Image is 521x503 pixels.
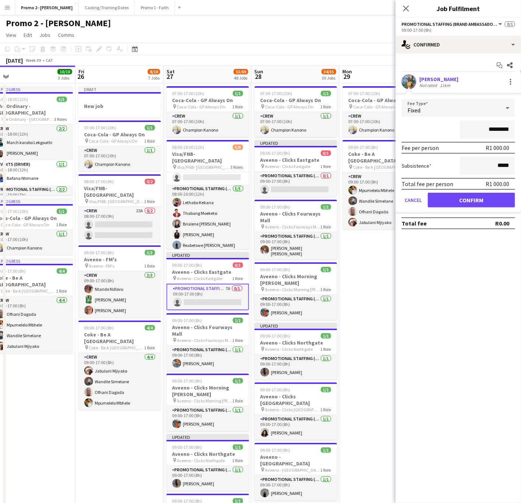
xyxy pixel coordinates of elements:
[321,164,331,169] span: 1 Role
[343,140,425,230] app-job-card: 09:00-17:00 (8h)4/4Coke - Be A [GEOGRAPHIC_DATA] Coke - Be A [GEOGRAPHIC_DATA]1 RoleCrew4/409:00-...
[78,86,161,92] div: Draft
[255,86,337,137] app-job-card: 07:00-17:00 (10h)1/1Coca-Cola - GP Always On Coca-Cola - GP Always On1 RoleCrew1/107:00-17:00 (10...
[321,150,331,156] span: 0/1
[167,97,249,104] h3: Coca-Cola - GP Always On
[255,415,337,440] app-card-role: Promotional Staffing (Brand Ambassadors)1/109:00-17:00 (8h)[PERSON_NAME]
[78,68,84,75] span: Fri
[255,443,337,500] app-job-card: 09:00-17:00 (8h)1/1Aveeno - [GEOGRAPHIC_DATA] Aveeno - [GEOGRAPHIC_DATA]1 RolePromotional Staffin...
[255,112,337,137] app-card-role: Crew1/107:00-17:00 (10h)Champion Kanono
[255,393,337,406] h3: Aveeno - Clicks [GEOGRAPHIC_DATA]
[321,407,331,412] span: 1 Role
[343,86,425,137] app-job-card: 07:00-17:00 (10h)1/1Coca-Cola - GP Always On Coca-Cola - GP Always On1 RoleCrew1/107:00-17:00 (10...
[58,75,72,81] div: 3 Jobs
[77,72,84,81] span: 26
[233,318,243,323] span: 1/1
[1,116,55,122] span: The Ordinary - [GEOGRAPHIC_DATA]
[322,69,336,74] span: 34/35
[6,57,23,64] div: [DATE]
[167,112,249,137] app-card-role: Crew1/107:00-17:00 (10h)Champion Kanono
[58,32,74,38] span: Comms
[167,346,249,371] app-card-role: Promotional Staffing (Brand Ambassadors)1/109:00-17:00 (8h)[PERSON_NAME]
[89,199,144,204] span: Visa/FNB- [GEOGRAPHIC_DATA]
[402,21,497,27] span: Promotional Staffing (Brand Ambassadors)
[343,172,425,230] app-card-role: Crew4/409:00-17:00 (8h)Mpumelelo MbheleWandile SimelaneOfhani DagadaJabulani Mjiyako
[486,144,509,151] div: R1 000.00
[177,104,226,109] span: Coca-Cola - GP Always On
[84,179,114,184] span: 08:00-17:00 (9h)
[255,140,337,146] div: Updated
[78,120,161,171] app-job-card: 07:00-17:00 (10h)1/1Coca-Cola - GP Always On Coca-Cola - GP Always On1 RoleCrew1/107:00-17:00 (10...
[505,21,515,27] span: 0/1
[167,434,249,491] div: Updated09:00-17:00 (8h)1/1Aveeno - Clicks Northgate Aveeno - Clicks Northgate1 RolePromotional St...
[89,263,115,269] span: Aveeno - FM's
[135,0,175,15] button: Promo 1 - Faith
[232,104,243,109] span: 1 Role
[232,398,243,404] span: 1 Role
[260,267,290,272] span: 09:00-17:00 (8h)
[6,32,16,38] span: View
[260,387,290,392] span: 09:00-17:00 (8h)
[234,69,248,74] span: 55/69
[253,72,263,81] span: 28
[255,68,263,75] span: Sun
[265,224,321,230] span: Aveeno - Clicks Fourways Mall
[24,32,32,38] span: Edit
[265,346,313,352] span: Aveeno - Clicks Northgate
[167,185,249,252] app-card-role: Promotional Staffing (Brand Ambassadors)5/508:00-20:00 (12h)Lethabo KekanaThabang MoeketsiBrialen...
[402,193,425,207] button: Cancel
[1,222,50,227] span: Coca-Cola - GP Always On
[260,91,293,96] span: 07:00-17:00 (10h)
[343,68,352,75] span: Mon
[255,140,337,197] app-job-card: Updated09:00-17:00 (8h)0/1Aveeno - Clicks Eastgate Aveeno - Clicks Eastgate1 RolePromotional Staf...
[167,374,249,431] app-job-card: 09:00-17:00 (8h)1/1Aveeno - Clicks Morning [PERSON_NAME] Aveeno - Clicks Morning [PERSON_NAME]1 R...
[233,144,243,150] span: 5/8
[57,69,72,74] span: 10/10
[144,199,155,204] span: 1 Role
[57,209,67,214] span: 1/1
[144,345,155,350] span: 1 Role
[255,475,337,500] app-card-role: Promotional Staffing (Brand Ambassadors)1/109:00-17:00 (8h)[PERSON_NAME]
[260,447,290,453] span: 09:00-17:00 (8h)
[78,174,161,242] div: 08:00-17:00 (9h)0/2Visa/FNB- [GEOGRAPHIC_DATA] Visa/FNB- [GEOGRAPHIC_DATA]1 RoleCrew22A0/208:00-1...
[321,467,331,473] span: 1 Role
[172,262,202,268] span: 09:00-17:00 (8h)
[321,387,331,392] span: 1/1
[402,180,453,188] div: Total fee per person
[78,245,161,318] app-job-card: 09:00-17:00 (8h)3/3Aveeno - FM's Aveeno - FM's1 RoleCrew3/309:00-17:00 (8h)Ntando Ndlovu[PERSON_N...
[172,318,202,323] span: 09:00-17:00 (8h)
[144,138,155,144] span: 1 Role
[78,185,161,198] h3: Visa/FNB- [GEOGRAPHIC_DATA]
[167,324,249,337] h3: Aveeno - Clicks Fourways Mall
[1,288,56,294] span: Coke - Be A [GEOGRAPHIC_DATA]
[3,30,19,40] a: View
[84,125,116,130] span: 07:00-17:00 (10h)
[89,345,144,350] span: Coke - Be A [GEOGRAPHIC_DATA]
[78,353,161,410] app-card-role: Crew4/409:00-17:00 (8h)Jabulani MjiyakoWandile SimelaneOfhani DagadaMpumelelo Mbhele
[260,204,290,210] span: 09:00-17:00 (8h)
[349,91,381,96] span: 07:00-17:00 (10h)
[57,97,67,102] span: 5/5
[322,75,336,81] div: 30 Jobs
[177,398,232,404] span: Aveeno - Clicks Morning [PERSON_NAME]
[167,384,249,398] h3: Aveeno - Clicks Morning [PERSON_NAME]
[396,36,521,53] div: Confirmed
[78,86,161,118] div: DraftNew job
[232,458,243,463] span: 1 Role
[255,172,337,197] app-card-role: Promotional Staffing (Brand Ambassadors)0/109:00-17:00 (8h)
[165,72,175,81] span: 27
[177,338,232,343] span: Aveeno - Clicks Fourways Mall
[167,86,249,137] div: 07:00-17:00 (10h)1/1Coca-Cola - GP Always On Coca-Cola - GP Always On1 RoleCrew1/107:00-17:00 (10...
[167,252,249,310] app-job-card: Updated09:00-17:00 (8h)0/1Aveeno - Clicks Eastgate Aveeno - Clicks Eastgate1 RolePromotional Staf...
[402,21,503,27] button: Promotional Staffing (Brand Ambassadors)
[15,0,79,15] button: Promo 2 - [PERSON_NAME]
[78,331,161,345] h3: Coke - Be A [GEOGRAPHIC_DATA]
[148,69,160,74] span: 8/10
[78,271,161,318] app-card-role: Crew3/309:00-17:00 (8h)Ntando Ndlovu[PERSON_NAME][PERSON_NAME]
[78,103,161,109] h3: New job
